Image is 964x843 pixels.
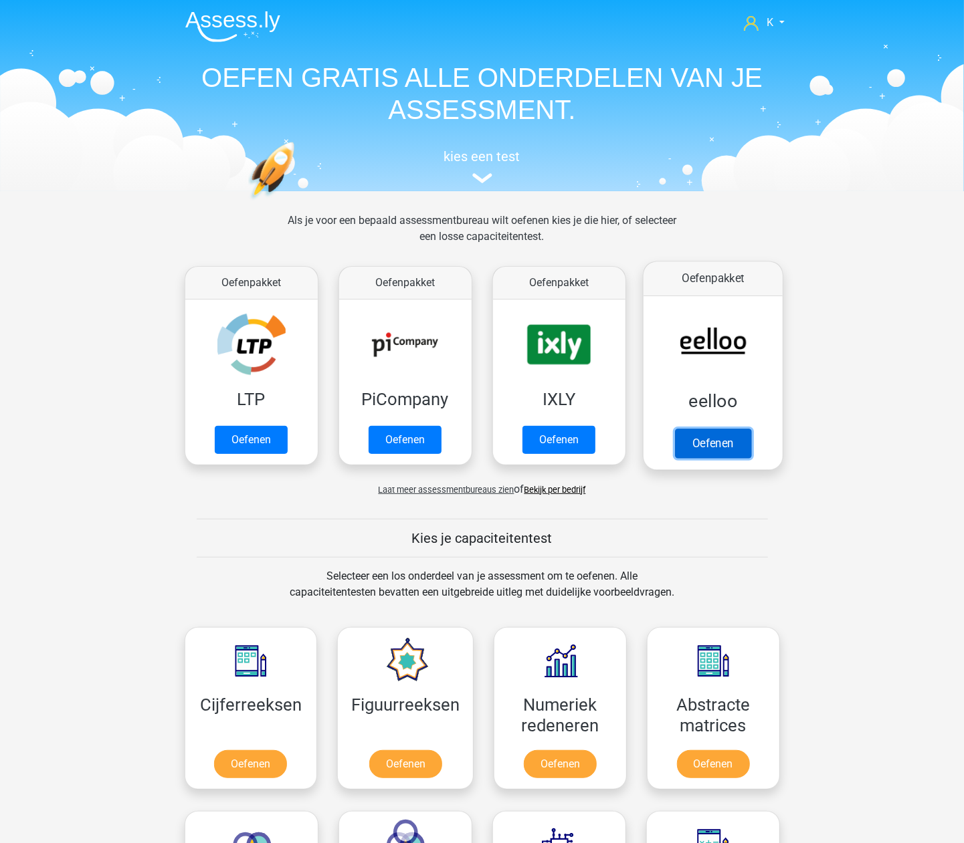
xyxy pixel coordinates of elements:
[197,530,768,546] h5: Kies je capaciteitentest
[739,15,789,31] a: K
[277,213,687,261] div: Als je voor een bepaald assessmentbureau wilt oefenen kies je die hier, of selecteer een losse ca...
[677,750,750,778] a: Oefenen
[277,568,687,616] div: Selecteer een los onderdeel van je assessment om te oefenen. Alle capaciteitentesten bevatten een...
[214,750,287,778] a: Oefenen
[472,173,492,183] img: assessment
[524,485,586,495] a: Bekijk per bedrijf
[524,750,597,778] a: Oefenen
[369,426,442,454] a: Oefenen
[369,750,442,778] a: Oefenen
[185,11,280,42] img: Assessly
[379,485,514,495] span: Laat meer assessmentbureaus zien
[175,471,790,497] div: of
[175,148,790,184] a: kies een test
[215,426,288,454] a: Oefenen
[175,148,790,164] h5: kies een test
[767,16,773,29] span: K
[175,62,790,126] h1: OEFEN GRATIS ALLE ONDERDELEN VAN JE ASSESSMENT.
[248,142,347,263] img: oefenen
[674,429,751,458] a: Oefenen
[522,426,595,454] a: Oefenen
